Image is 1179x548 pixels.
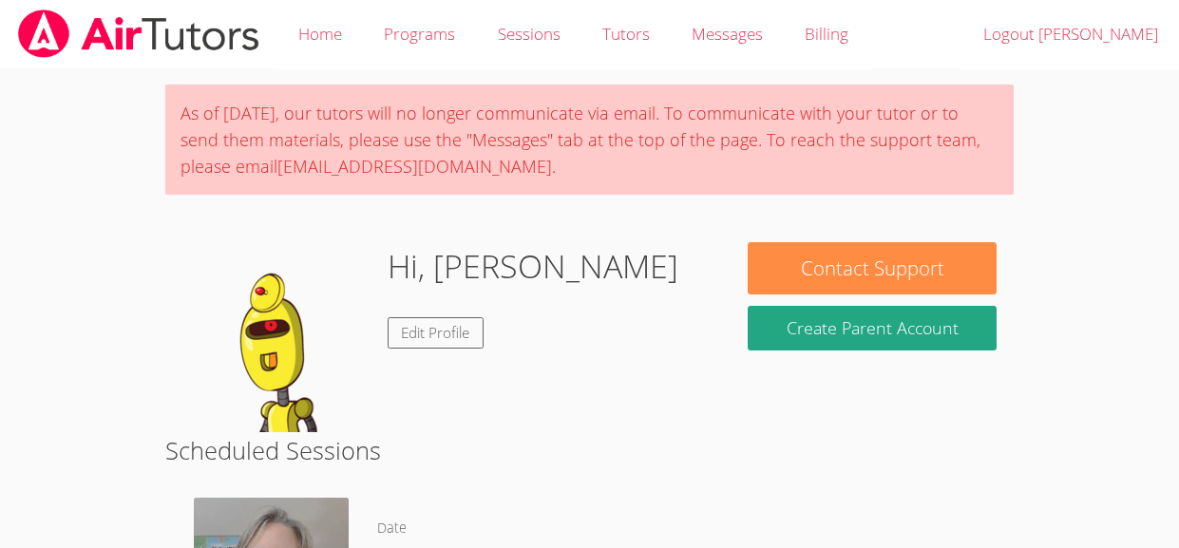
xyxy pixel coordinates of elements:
button: Contact Support [748,242,997,294]
span: Messages [692,23,763,45]
h2: Scheduled Sessions [165,432,1015,468]
div: As of [DATE], our tutors will no longer communicate via email. To communicate with your tutor or ... [165,85,1015,195]
a: Edit Profile [388,317,485,349]
h1: Hi, [PERSON_NAME] [388,242,678,291]
img: airtutors_banner-c4298cdbf04f3fff15de1276eac7730deb9818008684d7c2e4769d2f7ddbe033.png [16,9,261,58]
img: default.png [182,242,372,432]
dt: Date [377,517,407,540]
button: Create Parent Account [748,306,997,350]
